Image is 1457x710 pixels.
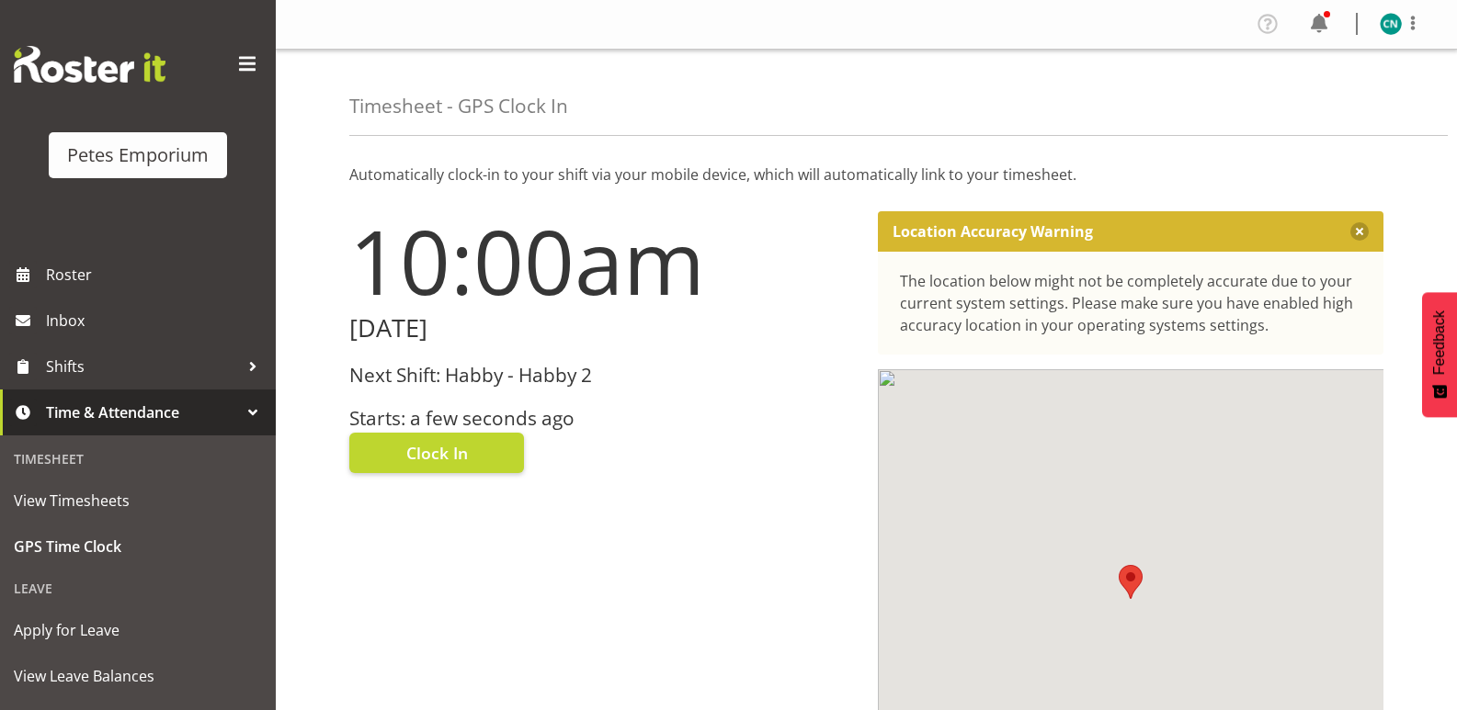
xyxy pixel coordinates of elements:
a: Apply for Leave [5,607,271,653]
button: Clock In [349,433,524,473]
span: View Leave Balances [14,662,262,690]
button: Close message [1350,222,1369,241]
button: Feedback - Show survey [1422,292,1457,417]
span: Time & Attendance [46,399,239,426]
div: Petes Emporium [67,141,209,169]
div: Timesheet [5,440,271,478]
h1: 10:00am [349,211,856,310]
img: christine-neville11214.jpg [1380,13,1402,35]
a: GPS Time Clock [5,524,271,569]
p: Location Accuracy Warning [893,222,1093,241]
div: The location below might not be completely accurate due to your current system settings. Please m... [900,270,1362,336]
p: Automatically clock-in to your shift via your mobile device, which will automatically link to you... [349,163,1383,186]
h2: [DATE] [349,314,856,343]
img: Rosterit website logo [14,46,165,83]
span: View Timesheets [14,487,262,514]
span: Apply for Leave [14,616,262,644]
span: Roster [46,261,267,288]
h3: Starts: a few seconds ago [349,408,856,429]
span: Shifts [46,353,239,380]
a: View Leave Balances [5,653,271,699]
span: Inbox [46,307,267,334]
h4: Timesheet - GPS Clock In [349,96,568,117]
h3: Next Shift: Habby - Habby 2 [349,365,856,386]
div: Leave [5,569,271,607]
a: View Timesheets [5,478,271,524]
span: GPS Time Clock [14,533,262,560]
span: Feedback [1431,310,1448,375]
span: Clock In [406,441,468,465]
